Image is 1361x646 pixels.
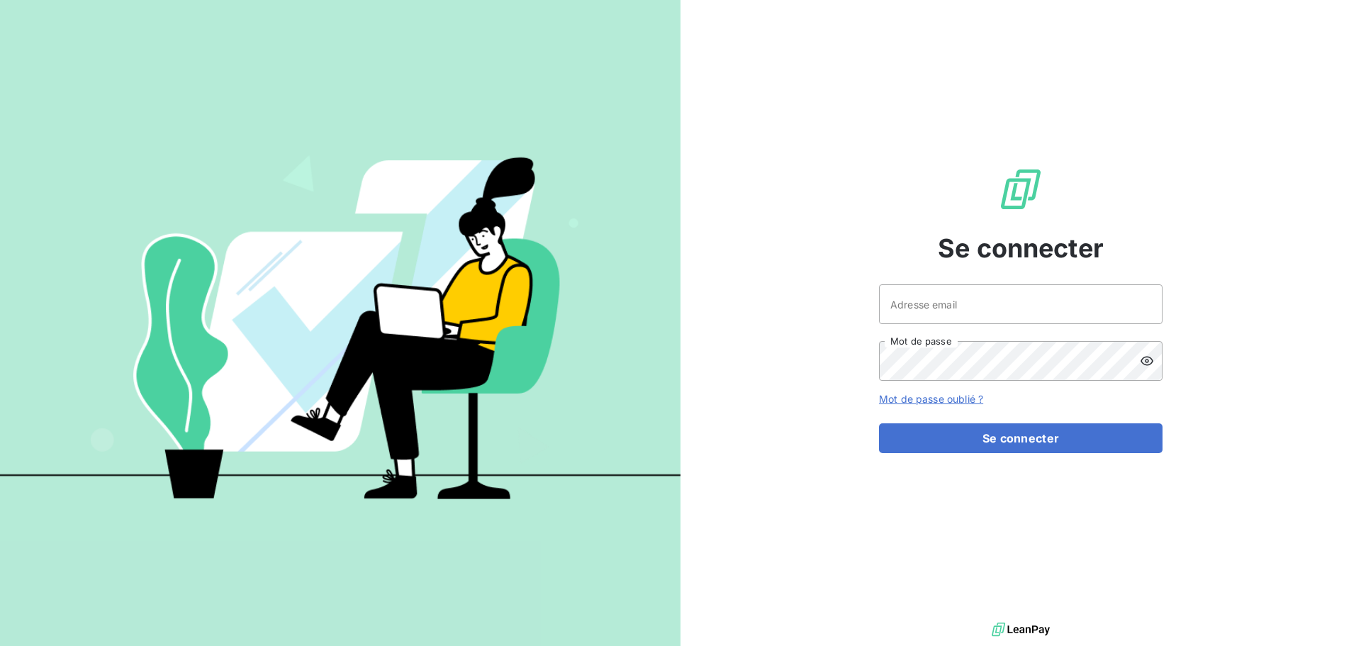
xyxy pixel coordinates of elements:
button: Se connecter [879,423,1163,453]
input: placeholder [879,284,1163,324]
img: Logo LeanPay [998,167,1043,212]
img: logo [992,619,1050,640]
a: Mot de passe oublié ? [879,393,983,405]
span: Se connecter [938,229,1104,267]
